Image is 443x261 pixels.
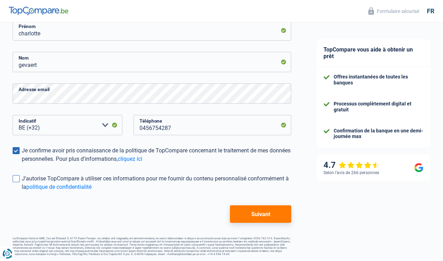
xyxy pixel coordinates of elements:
[9,7,68,15] img: TopCompare Logo
[22,174,291,191] div: J'autorise TopCompare à utiliser ces informations pour me fournir du contenu personnalisé conform...
[22,146,291,163] div: Je confirme avoir pris connaissance de la politique de TopCompare concernant le traitement de mes...
[364,5,423,17] button: Formulaire sécurisé
[334,74,423,86] div: Offres instantanées de toutes les banques
[134,115,291,135] input: 401020304
[26,184,91,190] a: politique de confidentialité
[323,160,380,170] div: 4.7
[427,7,434,15] div: fr
[316,39,430,67] div: TopCompare vous aide à obtenir un prêt
[334,128,423,140] div: Confirmation de la banque en une demi-journée max
[334,101,423,113] div: Processus complètement digital et gratuit
[118,156,142,162] a: cliquez ici
[230,205,291,223] button: Suivant
[13,237,291,256] footer: LorEmipsum Dolorsi AME, Con ad Elitsedd 5, 8179 Eiusm-Tempor, inc utlabor etd magnaaliq eni admin...
[323,170,379,175] div: Selon l’avis de 266 personnes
